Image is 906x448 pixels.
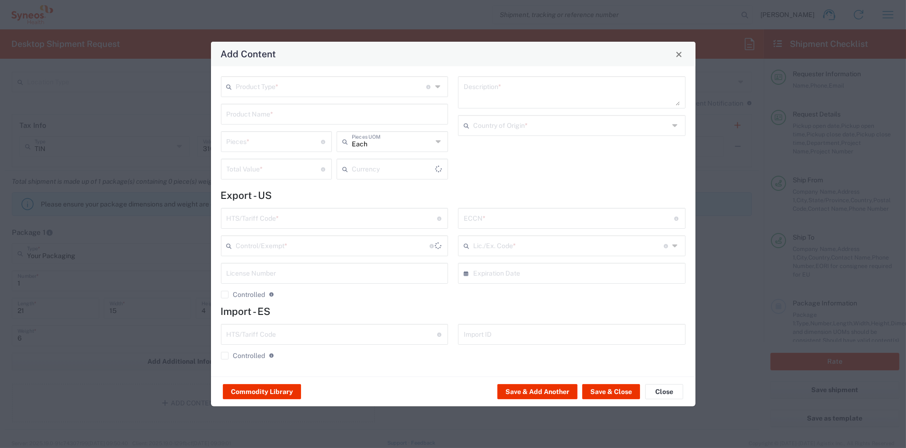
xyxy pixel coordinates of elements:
[672,47,686,61] button: Close
[221,352,265,359] label: Controlled
[582,384,640,399] button: Save & Close
[497,384,577,399] button: Save & Add Another
[221,305,686,317] h4: Import - ES
[645,384,683,399] button: Close
[220,47,276,61] h4: Add Content
[221,291,265,298] label: Controlled
[221,189,686,201] h4: Export - US
[223,384,301,399] button: Commodity Library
